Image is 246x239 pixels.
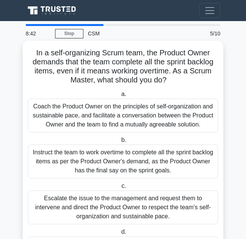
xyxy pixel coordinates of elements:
[28,145,218,178] div: Instruct the team to work overtime to complete all the sprint backlog items as per the Product Ow...
[199,3,220,18] button: Toggle navigation
[191,26,225,41] div: 5/10
[121,137,126,143] span: b.
[21,26,55,41] div: 8:42
[28,190,218,224] div: Escalate the issue to the management and request them to intervene and direct the Product Owner t...
[121,228,126,235] span: d.
[28,99,218,132] div: Coach the Product Owner on the principles of self-organization and sustainable pace, and facilita...
[121,183,126,189] span: c.
[27,48,219,85] h5: In a self-organizing Scrum team, the Product Owner demands that the team complete all the sprint ...
[121,91,126,97] span: a.
[55,29,83,38] a: Stop
[83,26,191,41] div: CSM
